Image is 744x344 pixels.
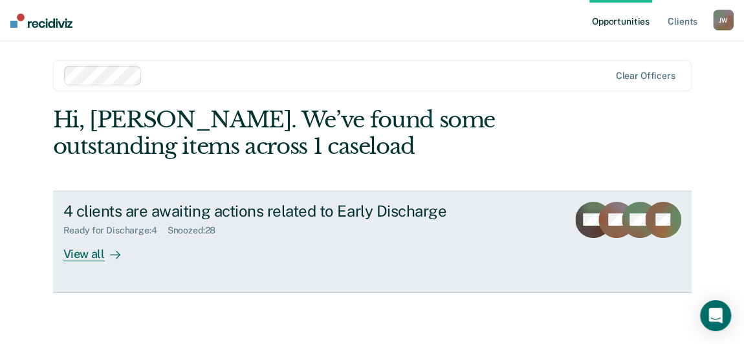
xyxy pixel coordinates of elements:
[10,14,72,28] img: Recidiviz
[700,300,731,331] div: Open Intercom Messenger
[713,10,734,30] button: JW
[63,202,518,220] div: 4 clients are awaiting actions related to Early Discharge
[53,191,692,293] a: 4 clients are awaiting actions related to Early DischargeReady for Discharge:4Snoozed:28View all
[615,70,675,81] div: Clear officers
[63,236,136,261] div: View all
[713,10,734,30] div: J W
[168,225,226,236] div: Snoozed : 28
[53,107,564,160] div: Hi, [PERSON_NAME]. We’ve found some outstanding items across 1 caseload
[63,225,168,236] div: Ready for Discharge : 4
